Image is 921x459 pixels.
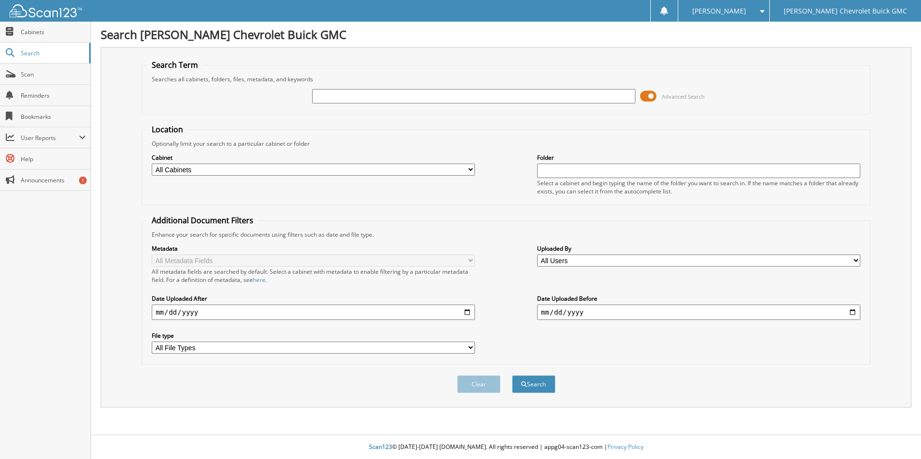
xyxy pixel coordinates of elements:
[873,413,921,459] iframe: Chat Widget
[152,331,475,340] label: File type
[147,215,258,226] legend: Additional Document Filters
[147,124,188,135] legend: Location
[152,244,475,253] label: Metadata
[147,140,865,148] div: Optionally limit your search to a particular cabinet or folder
[21,113,86,121] span: Bookmarks
[21,91,86,100] span: Reminders
[21,176,86,184] span: Announcements
[21,134,79,142] span: User Reports
[537,153,860,162] label: Folder
[537,244,860,253] label: Uploaded By
[692,8,746,14] span: [PERSON_NAME]
[21,49,84,57] span: Search
[369,443,392,451] span: Scan123
[21,28,86,36] span: Cabinets
[21,70,86,78] span: Scan
[147,60,203,70] legend: Search Term
[607,443,644,451] a: Privacy Policy
[147,75,865,83] div: Searches all cabinets, folders, files, metadata, and keywords
[457,375,500,393] button: Clear
[147,230,865,239] div: Enhance your search for specific documents using filters such as date and file type.
[91,435,921,459] div: © [DATE]-[DATE] [DOMAIN_NAME]. All rights reserved | appg04-scan123-com |
[101,26,911,42] h1: Search [PERSON_NAME] Chevrolet Buick GMC
[21,155,86,163] span: Help
[10,4,82,17] img: scan123-logo-white.svg
[512,375,555,393] button: Search
[253,276,265,284] a: here
[79,177,87,184] div: 1
[152,305,475,320] input: start
[537,179,860,195] div: Select a cabinet and begin typing the name of the folder you want to search in. If the name match...
[662,93,705,100] span: Advanced Search
[152,268,475,284] div: All metadata fields are searched by default. Select a cabinet with metadata to enable filtering b...
[152,153,475,162] label: Cabinet
[537,294,860,303] label: Date Uploaded Before
[784,8,907,14] span: [PERSON_NAME] Chevrolet Buick GMC
[537,305,860,320] input: end
[152,294,475,303] label: Date Uploaded After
